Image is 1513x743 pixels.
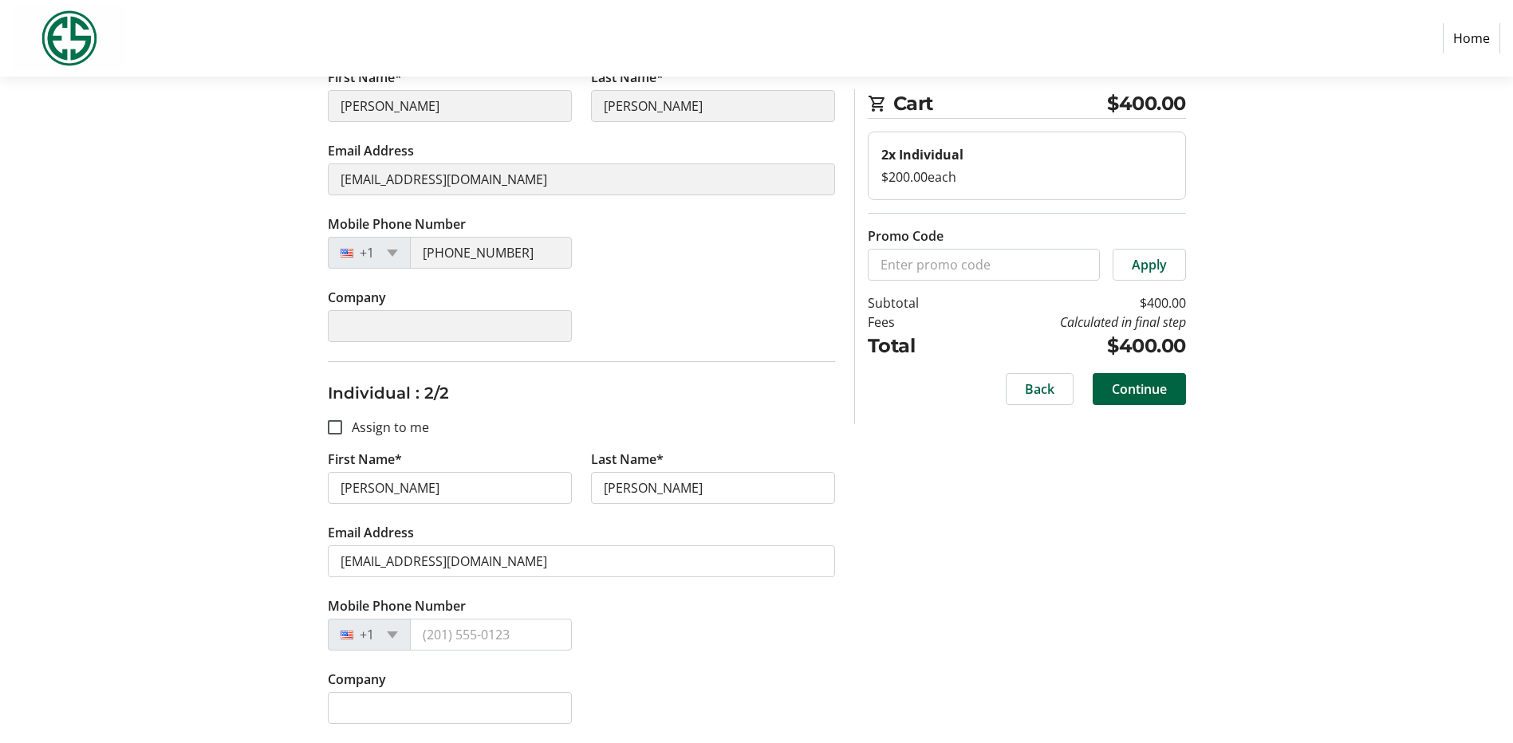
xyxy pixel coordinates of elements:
[328,670,386,689] label: Company
[328,596,466,615] label: Mobile Phone Number
[410,619,572,651] input: (201) 555-0123
[1025,379,1054,399] span: Back
[868,293,959,313] td: Subtotal
[881,146,963,163] strong: 2x Individual
[959,313,1186,332] td: Calculated in final step
[342,418,429,437] label: Assign to me
[1093,373,1186,405] button: Continue
[893,89,1108,118] span: Cart
[328,450,402,469] label: First Name*
[328,214,466,234] label: Mobile Phone Number
[328,523,414,542] label: Email Address
[868,226,944,246] label: Promo Code
[328,68,402,87] label: First Name*
[328,288,386,307] label: Company
[591,450,664,469] label: Last Name*
[1113,249,1186,281] button: Apply
[1006,373,1074,405] button: Back
[868,313,959,332] td: Fees
[328,141,414,160] label: Email Address
[868,249,1100,281] input: Enter promo code
[1443,23,1500,53] a: Home
[959,293,1186,313] td: $400.00
[868,332,959,360] td: Total
[959,332,1186,360] td: $400.00
[881,167,1172,187] div: $200.00 each
[410,237,572,269] input: (201) 555-0123
[1107,89,1186,118] span: $400.00
[1112,379,1167,399] span: Continue
[328,381,835,405] h3: Individual : 2/2
[591,68,664,87] label: Last Name*
[1132,255,1167,274] span: Apply
[13,6,126,70] img: Evans Scholars Foundation's Logo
